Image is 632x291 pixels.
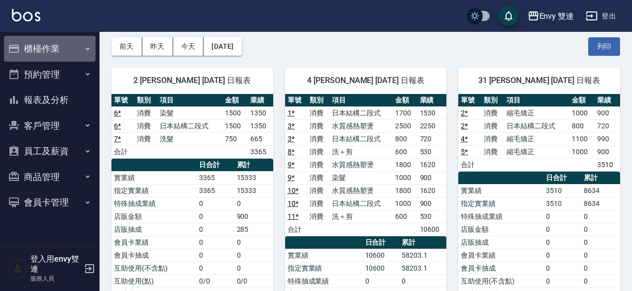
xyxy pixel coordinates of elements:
td: 水質感熱塑燙 [329,158,393,171]
td: 店販金額 [111,210,197,223]
td: 900 [595,145,620,158]
td: 水質感熱塑燙 [329,184,393,197]
div: Envy 雙連 [539,10,574,22]
td: 3365 [197,184,234,197]
p: 服務人員 [30,274,81,283]
th: 業績 [248,94,273,107]
button: 昨天 [142,37,173,56]
td: 消費 [307,197,329,210]
th: 日合計 [363,236,400,249]
td: 1000 [393,197,417,210]
td: 水質感熱塑燙 [329,119,393,132]
td: 0 [234,197,273,210]
td: 會員卡抽成 [458,262,543,275]
td: 日本結構二段式 [157,119,222,132]
th: 單號 [458,94,481,107]
td: 600 [393,145,417,158]
td: 消費 [307,171,329,184]
td: 0 [234,262,273,275]
td: 染髮 [329,171,393,184]
td: 3510 [543,184,581,197]
td: 900 [418,197,447,210]
td: 0 [543,275,581,288]
td: 縮毛矯正 [504,106,569,119]
td: 合計 [111,145,134,158]
th: 單號 [111,94,134,107]
button: 會員卡管理 [4,190,96,215]
td: 1350 [248,119,273,132]
td: 指定實業績 [458,197,543,210]
img: Person [8,259,28,279]
td: 750 [222,132,248,145]
td: 特殊抽成業績 [285,275,363,288]
table: a dense table [285,94,447,236]
td: 1800 [393,158,417,171]
th: 類別 [307,94,329,107]
td: 0 [581,223,620,236]
td: 1620 [418,184,447,197]
td: 0 [543,210,581,223]
td: 0 [543,249,581,262]
th: 項目 [504,94,569,107]
td: 530 [418,210,447,223]
th: 金額 [393,94,417,107]
td: 15333 [234,171,273,184]
td: 990 [595,132,620,145]
button: Envy 雙連 [524,6,578,26]
td: 互助使用(不含點) [458,275,543,288]
td: 900 [595,106,620,119]
td: 特殊抽成業績 [458,210,543,223]
td: 10600 [418,223,447,236]
span: 4 [PERSON_NAME] [DATE] 日報表 [297,76,435,86]
td: 實業績 [111,171,197,184]
td: 1350 [248,106,273,119]
td: 店販抽成 [111,223,197,236]
td: 洗＋剪 [329,145,393,158]
td: 消費 [307,145,329,158]
td: 消費 [307,106,329,119]
button: 預約管理 [4,62,96,88]
td: 1700 [393,106,417,119]
td: 1620 [418,158,447,171]
td: 實業績 [458,184,543,197]
td: 1000 [569,145,595,158]
td: 0 [197,236,234,249]
span: 2 [PERSON_NAME] [DATE] 日報表 [123,76,261,86]
td: 0 [197,262,234,275]
td: 消費 [307,184,329,197]
td: 0 [581,236,620,249]
td: 2500 [393,119,417,132]
td: 8634 [581,197,620,210]
td: 3365 [248,145,273,158]
td: 消費 [307,210,329,223]
button: 客戶管理 [4,113,96,139]
th: 業績 [595,94,620,107]
td: 會員卡抽成 [111,249,197,262]
th: 類別 [134,94,157,107]
td: 0 [197,197,234,210]
th: 項目 [329,94,393,107]
td: 消費 [481,106,504,119]
td: 店販抽成 [458,236,543,249]
td: 800 [569,119,595,132]
td: 0 [543,262,581,275]
td: 合計 [458,158,481,171]
td: 0 [234,236,273,249]
td: 2250 [418,119,447,132]
td: 0 [581,249,620,262]
td: 會員卡業績 [458,249,543,262]
td: 指定實業績 [285,262,363,275]
td: 665 [248,132,273,145]
td: 0 [399,275,446,288]
td: 0 [581,210,620,223]
td: 消費 [481,132,504,145]
td: 1500 [222,106,248,119]
td: 消費 [307,132,329,145]
td: 0 [197,223,234,236]
td: 日本結構二段式 [329,132,393,145]
td: 染髮 [157,106,222,119]
td: 15333 [234,184,273,197]
td: 1800 [393,184,417,197]
span: 31 [PERSON_NAME] [DATE] 日報表 [470,76,608,86]
button: 商品管理 [4,164,96,190]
